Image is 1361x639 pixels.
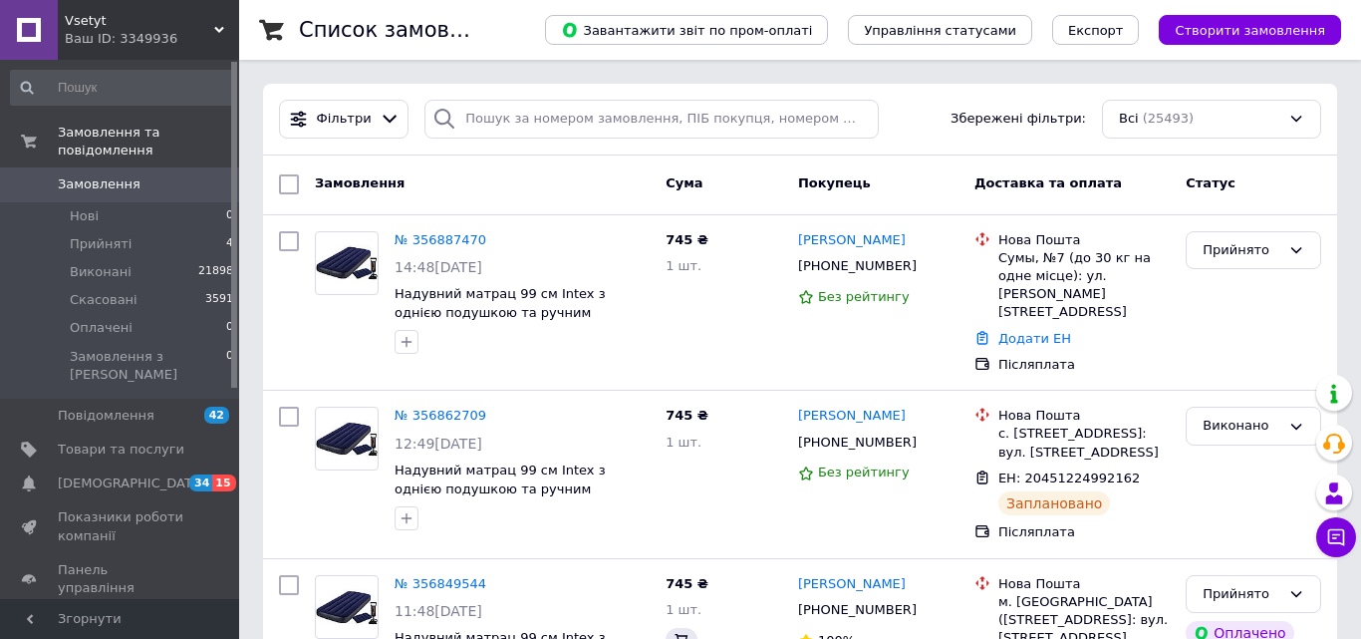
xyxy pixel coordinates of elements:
span: Прийняті [70,235,132,253]
span: 1 шт. [666,602,701,617]
a: № 356887470 [395,232,486,247]
span: 1 шт. [666,258,701,273]
span: Нові [70,207,99,225]
span: 14:48[DATE] [395,259,482,275]
div: с. [STREET_ADDRESS]: вул. [STREET_ADDRESS] [998,425,1170,461]
span: ЕН: 20451224992162 [998,471,1140,485]
a: № 356849544 [395,576,486,591]
a: Додати ЕН [998,331,1071,346]
a: [PERSON_NAME] [798,231,906,250]
span: Створити замовлення [1175,23,1325,38]
span: Доставка та оплата [974,175,1122,190]
div: Ваш ID: 3349936 [65,30,239,48]
div: Прийнято [1203,240,1280,261]
button: Чат з покупцем [1316,517,1356,557]
div: Заплановано [998,491,1111,515]
span: Статус [1186,175,1235,190]
span: 4 [226,235,233,253]
span: 1 шт. [666,435,701,450]
span: 15 [212,475,235,491]
a: Фото товару [315,575,379,639]
span: 42 [204,407,229,424]
span: Фільтри [317,110,372,129]
span: Показники роботи компанії [58,508,184,544]
span: Cума [666,175,702,190]
span: Без рейтингу [818,289,910,304]
span: Замовлення з [PERSON_NAME] [70,348,226,384]
span: Управління статусами [864,23,1016,38]
span: 3591 [205,291,233,309]
span: Замовлення [315,175,405,190]
input: Пошук за номером замовлення, ПІБ покупця, номером телефону, Email, номером накладної [424,100,879,139]
img: Фото товару [316,579,378,635]
a: Створити замовлення [1139,22,1341,37]
span: (25493) [1143,111,1195,126]
span: 0 [226,348,233,384]
button: Створити замовлення [1159,15,1341,45]
span: 34 [189,475,212,491]
a: № 356862709 [395,408,486,423]
a: [PERSON_NAME] [798,575,906,594]
a: Надувний матрац 99 см Intex з однією подушкою та ручним насосом [395,286,606,338]
div: Прийнято [1203,584,1280,605]
span: 11:48[DATE] [395,603,482,619]
a: Надувний матрац 99 см Intex з однією подушкою та ручним насосом [395,463,606,514]
span: Всі [1119,110,1139,129]
img: Фото товару [316,411,378,467]
span: Товари та послуги [58,441,184,459]
div: [PHONE_NUMBER] [794,253,921,279]
span: Виконані [70,263,132,281]
span: Скасовані [70,291,137,309]
span: Панель управління [58,561,184,597]
span: 0 [226,319,233,337]
span: Оплачені [70,319,133,337]
span: 745 ₴ [666,576,708,591]
span: Покупець [798,175,871,190]
div: Нова Пошта [998,407,1170,425]
span: 745 ₴ [666,408,708,423]
span: Завантажити звіт по пром-оплаті [561,21,812,39]
span: Експорт [1068,23,1124,38]
h1: Список замовлень [299,18,501,42]
input: Пошук [10,70,235,106]
div: [PHONE_NUMBER] [794,430,921,456]
span: 745 ₴ [666,232,708,247]
span: Збережені фільтри: [951,110,1086,129]
span: 21898 [198,263,233,281]
a: Фото товару [315,407,379,471]
div: Післяплата [998,356,1170,374]
a: Фото товару [315,231,379,295]
div: [PHONE_NUMBER] [794,597,921,623]
button: Завантажити звіт по пром-оплаті [545,15,828,45]
img: Фото товару [316,235,378,291]
span: Замовлення [58,175,140,193]
span: [DEMOGRAPHIC_DATA] [58,475,205,492]
a: [PERSON_NAME] [798,407,906,426]
div: Виконано [1203,416,1280,437]
button: Експорт [1052,15,1140,45]
span: 12:49[DATE] [395,436,482,452]
span: Без рейтингу [818,465,910,479]
div: Сумы, №7 (до 30 кг на одне місце): ул. [PERSON_NAME][STREET_ADDRESS] [998,249,1170,322]
button: Управління статусами [848,15,1032,45]
span: Vsetyt [65,12,214,30]
div: Нова Пошта [998,575,1170,593]
div: Післяплата [998,523,1170,541]
span: 0 [226,207,233,225]
span: Повідомлення [58,407,154,425]
div: Нова Пошта [998,231,1170,249]
span: Замовлення та повідомлення [58,124,239,160]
